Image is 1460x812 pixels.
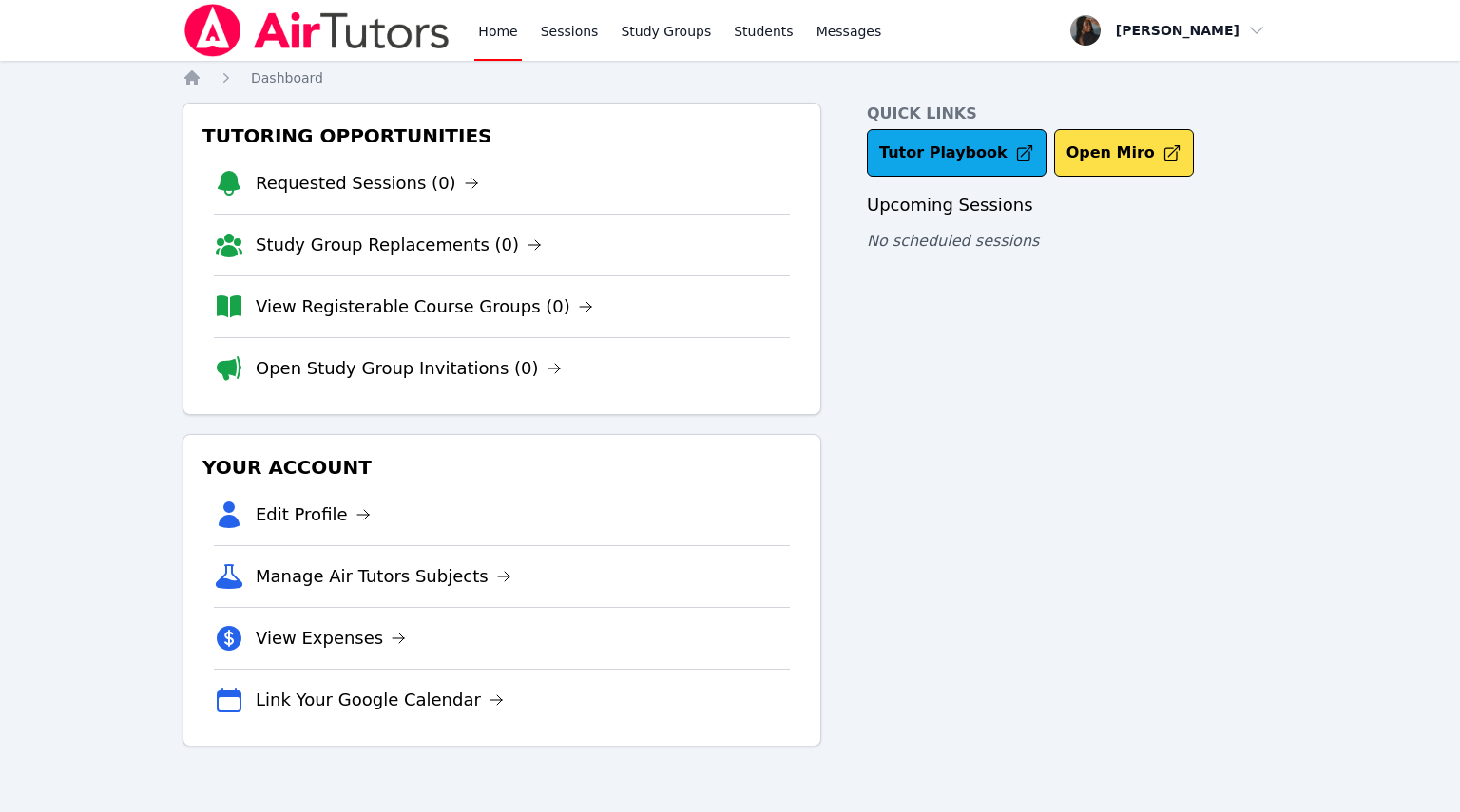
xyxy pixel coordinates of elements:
[867,192,1277,218] h3: Upcoming Sessions
[816,22,882,41] span: Messages
[256,563,511,590] a: Manage Air Tutors Subjects
[199,450,805,484] h3: Your Account
[256,687,504,713] a: Link Your Google Calendar
[256,355,562,382] a: Open Study Group Invitations (0)
[251,68,323,87] a: Dashboard
[182,68,1277,87] nav: Breadcrumb
[199,119,805,153] h3: Tutoring Opportunities
[256,625,406,651] a: View Expenses
[256,293,593,320] a: View Registerable Course Groups (0)
[256,170,479,197] a: Requested Sessions (0)
[256,232,542,258] a: Study Group Replacements (0)
[867,103,1277,125] h4: Quick Links
[182,4,451,57] img: Air Tutors
[867,129,1047,177] a: Tutor Playbook
[867,232,1039,250] span: No scheduled sessions
[1054,129,1194,177] button: Open Miro
[251,70,323,85] span: Dashboard
[256,501,371,528] a: Edit Profile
